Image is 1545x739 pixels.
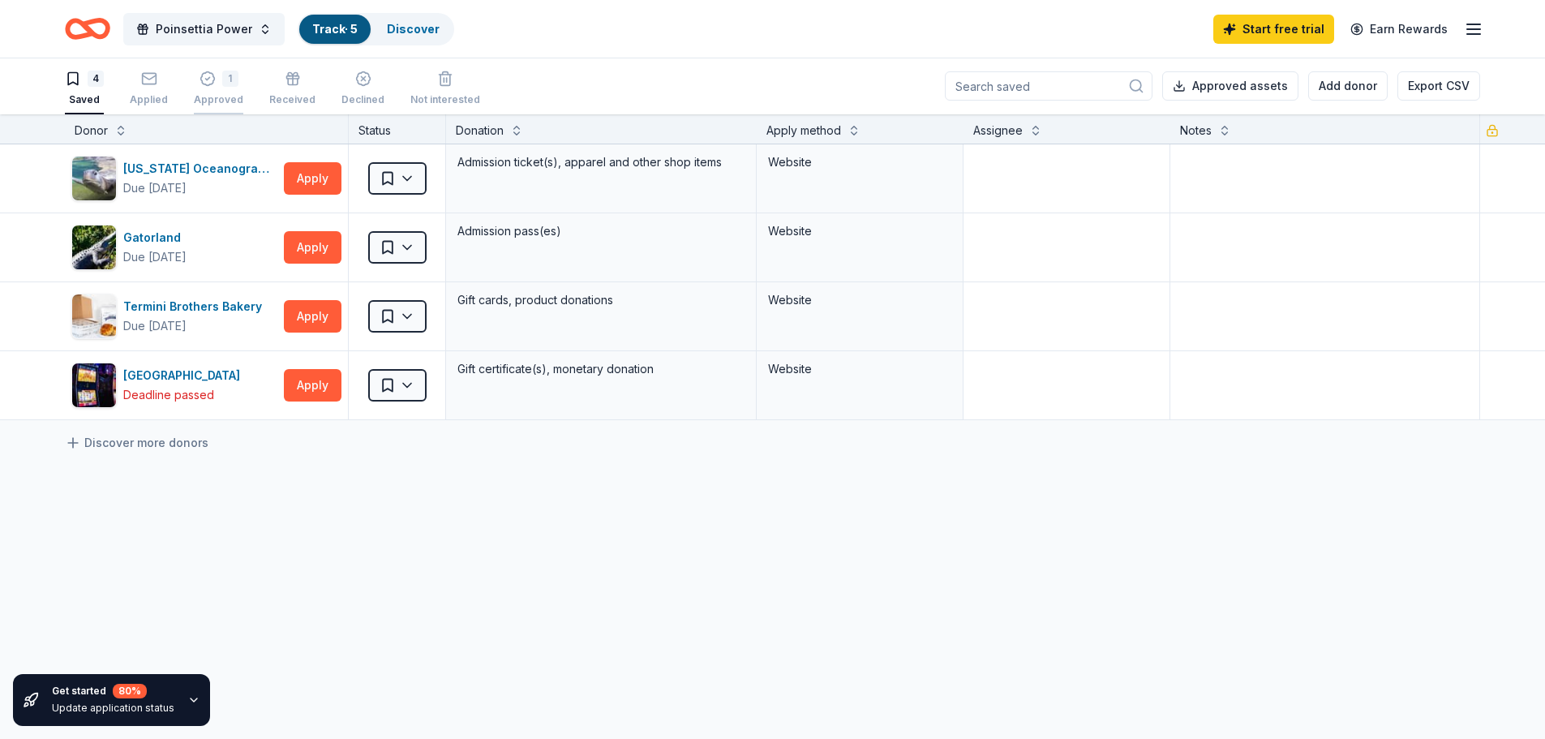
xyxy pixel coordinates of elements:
[410,93,480,106] div: Not interested
[312,22,358,36] a: Track· 5
[156,19,252,39] span: Poinsettia Power
[72,226,116,269] img: Image for Gatorland
[1162,71,1298,101] button: Approved assets
[130,64,168,114] button: Applied
[341,93,384,106] div: Declined
[123,385,214,405] div: Deadline passed
[768,290,951,310] div: Website
[75,121,108,140] div: Donor
[284,162,341,195] button: Apply
[65,433,208,453] a: Discover more donors
[123,316,187,336] div: Due [DATE]
[1341,15,1457,44] a: Earn Rewards
[71,363,277,408] button: Image for Wind Creek Hospitality[GEOGRAPHIC_DATA]Deadline passed
[456,220,746,243] div: Admission pass(es)
[456,121,504,140] div: Donation
[123,228,187,247] div: Gatorland
[387,22,440,36] a: Discover
[52,684,174,698] div: Get started
[768,153,951,172] div: Website
[766,121,841,140] div: Apply method
[123,297,268,316] div: Termini Brothers Bakery
[456,358,746,380] div: Gift certificate(s), monetary donation
[72,157,116,200] img: Image for Florida Oceanographic Society
[130,93,168,106] div: Applied
[1180,121,1212,140] div: Notes
[123,247,187,267] div: Due [DATE]
[284,231,341,264] button: Apply
[298,13,454,45] button: Track· 5Discover
[71,294,277,339] button: Image for Termini Brothers BakeryTermini Brothers BakeryDue [DATE]
[123,178,187,198] div: Due [DATE]
[973,121,1023,140] div: Assignee
[123,366,247,385] div: [GEOGRAPHIC_DATA]
[284,300,341,333] button: Apply
[72,294,116,338] img: Image for Termini Brothers Bakery
[1213,15,1334,44] a: Start free trial
[341,64,384,114] button: Declined
[65,10,110,48] a: Home
[1397,71,1480,101] button: Export CSV
[1308,71,1388,101] button: Add donor
[65,93,104,106] div: Saved
[768,359,951,379] div: Website
[52,702,174,715] div: Update application status
[65,64,104,114] button: 4Saved
[269,64,315,114] button: Received
[194,64,243,114] button: 1Approved
[194,93,243,106] div: Approved
[349,114,446,144] div: Status
[410,64,480,114] button: Not interested
[222,71,238,87] div: 1
[456,289,746,311] div: Gift cards, product donations
[768,221,951,241] div: Website
[123,159,277,178] div: [US_STATE] Oceanographic Society
[71,156,277,201] button: Image for Florida Oceanographic Society[US_STATE] Oceanographic SocietyDue [DATE]
[456,151,746,174] div: Admission ticket(s), apparel and other shop items
[945,71,1152,101] input: Search saved
[284,369,341,402] button: Apply
[269,93,315,106] div: Received
[88,71,104,87] div: 4
[71,225,277,270] button: Image for GatorlandGatorlandDue [DATE]
[113,684,147,698] div: 80 %
[72,363,116,407] img: Image for Wind Creek Hospitality
[123,13,285,45] button: Poinsettia Power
